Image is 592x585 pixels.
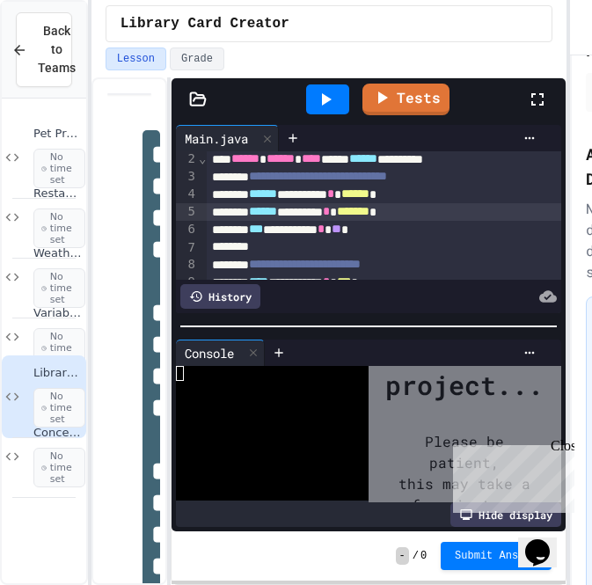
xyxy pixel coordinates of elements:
span: Fold line [198,151,207,165]
div: Chat with us now!Close [7,7,121,112]
span: No time set [33,268,85,309]
span: No time set [33,149,85,189]
span: No time set [33,208,85,249]
div: Main.java [176,129,257,148]
span: No time set [33,388,85,428]
button: Lesson [106,48,166,70]
span: Submit Answer [455,549,537,563]
iframe: chat widget [446,438,574,513]
button: Back to Teams [16,12,72,87]
div: Main.java [176,125,279,151]
span: No time set [33,328,85,369]
span: / [413,549,419,563]
div: 4 [176,186,198,203]
span: No time set [33,448,85,488]
span: Weather Station Debugger [33,246,83,261]
span: Concert Ticket Calculator [33,426,83,441]
div: 7 [176,239,198,257]
button: Grade [170,48,224,70]
iframe: chat widget [518,515,574,567]
div: 9 [176,274,198,291]
div: 8 [176,256,198,274]
div: Initializing project... [369,325,559,405]
button: Submit Answer [441,542,552,570]
div: Console [176,340,265,366]
span: 0 [420,549,427,563]
span: Restaurant Order System [33,186,83,201]
div: 2 [176,150,198,168]
span: Library Card Creator [121,13,289,34]
span: Variable Declaration Practice [33,306,83,321]
div: 5 [176,203,198,221]
div: 6 [176,221,198,238]
a: Tests [362,84,449,115]
div: 3 [176,168,198,186]
div: Hide display [450,502,561,527]
span: Library Card Creator [33,366,83,381]
div: Console [176,344,243,362]
span: - [396,547,409,565]
div: History [180,284,260,309]
div: Please be patient, this may take a few minutes. [369,405,559,542]
span: Back to Teams [38,22,76,77]
span: Pet Profile Fix [33,127,83,142]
